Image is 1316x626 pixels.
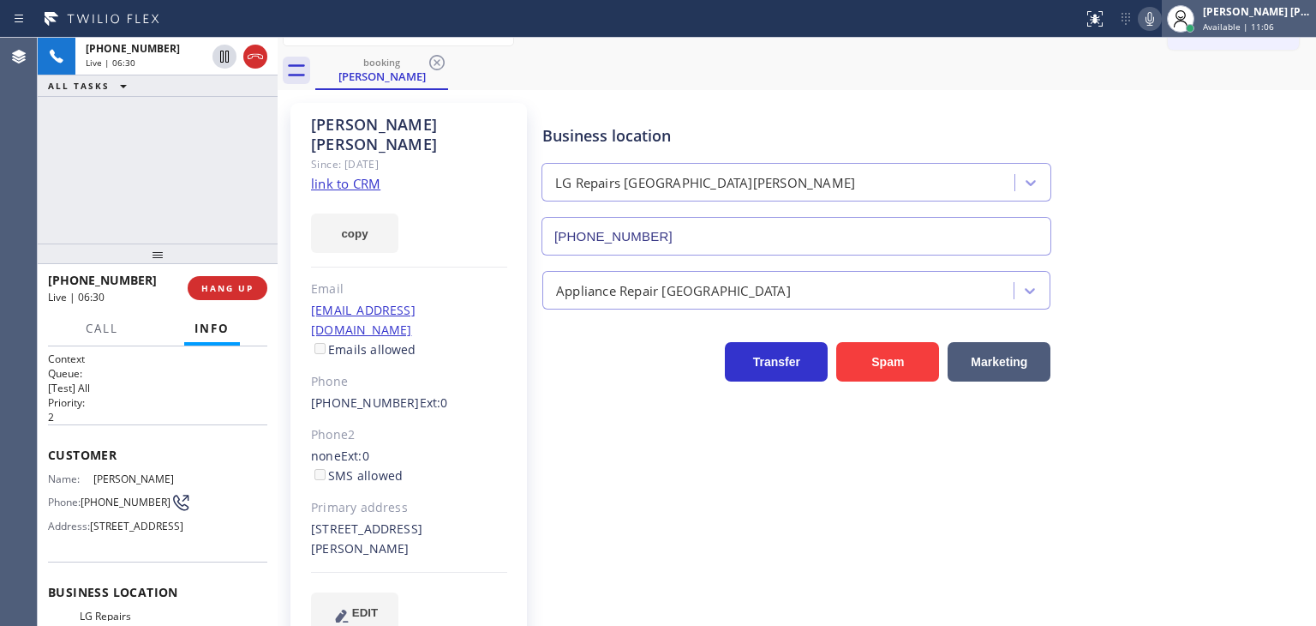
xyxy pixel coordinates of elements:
[90,520,183,533] span: [STREET_ADDRESS]
[48,473,93,485] span: Name:
[311,115,507,154] div: [PERSON_NAME] [PERSON_NAME]
[317,51,446,88] div: Rick Kowalczyk
[541,217,1051,256] input: Phone Number
[314,343,326,354] input: Emails allowed
[48,447,267,463] span: Customer
[201,282,254,294] span: HANG UP
[420,394,448,411] span: Ext: 0
[48,272,157,288] span: [PHONE_NUMBER]
[317,56,446,69] div: booking
[1138,7,1162,31] button: Mute
[311,372,507,392] div: Phone
[212,45,236,69] button: Hold Customer
[81,496,170,509] span: [PHONE_NUMBER]
[556,280,791,300] div: Appliance Repair [GEOGRAPHIC_DATA]
[341,448,369,464] span: Ext: 0
[311,425,507,445] div: Phone2
[48,290,105,304] span: Live | 06:30
[836,342,939,382] button: Spam
[311,498,507,518] div: Primary address
[311,280,507,299] div: Email
[48,352,267,366] h1: Context
[311,154,507,174] div: Since: [DATE]
[48,584,267,600] span: Business location
[542,124,1050,147] div: Business location
[48,520,90,533] span: Address:
[48,80,110,92] span: ALL TASKS
[184,312,240,346] button: Info
[311,394,420,411] a: [PHONE_NUMBER]
[38,75,144,96] button: ALL TASKS
[311,341,416,358] label: Emails allowed
[1203,4,1311,19] div: [PERSON_NAME] [PERSON_NAME]
[948,342,1050,382] button: Marketing
[317,69,446,84] div: [PERSON_NAME]
[352,606,378,619] span: EDIT
[555,173,855,193] div: LG Repairs [GEOGRAPHIC_DATA][PERSON_NAME]
[93,473,179,485] span: [PERSON_NAME]
[311,302,416,338] a: [EMAIL_ADDRESS][DOMAIN_NAME]
[1203,21,1274,33] span: Available | 11:06
[86,41,180,56] span: [PHONE_NUMBER]
[311,467,403,484] label: SMS allowed
[311,214,398,253] button: copy
[48,410,267,424] p: 2
[311,520,507,559] div: [STREET_ADDRESS][PERSON_NAME]
[194,321,230,336] span: Info
[188,276,267,300] button: HANG UP
[48,381,267,395] p: [Test] All
[314,469,326,480] input: SMS allowed
[48,496,81,509] span: Phone:
[86,321,118,336] span: Call
[311,175,380,192] a: link to CRM
[48,395,267,410] h2: Priority:
[86,57,135,69] span: Live | 06:30
[311,447,507,486] div: none
[48,366,267,381] h2: Queue:
[725,342,828,382] button: Transfer
[75,312,129,346] button: Call
[243,45,267,69] button: Hang up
